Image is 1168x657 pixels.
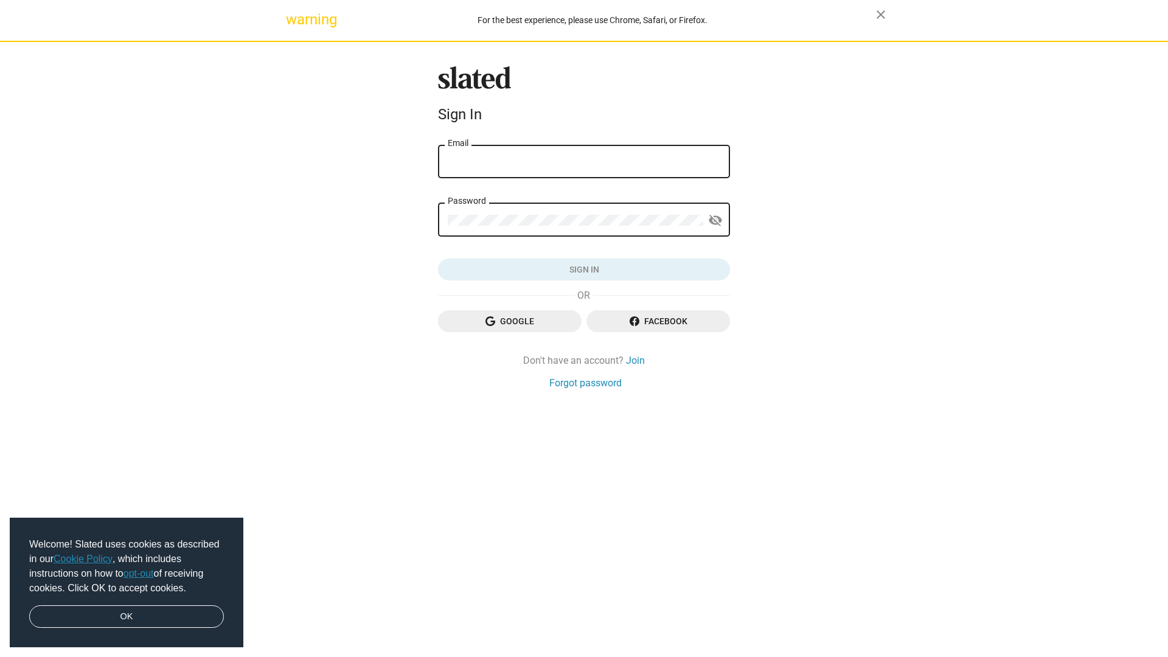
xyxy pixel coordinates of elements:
a: opt-out [123,568,154,579]
mat-icon: close [874,7,888,22]
span: Google [448,310,572,332]
div: cookieconsent [10,518,243,648]
a: Cookie Policy [54,554,113,564]
span: Facebook [596,310,720,332]
button: Show password [703,209,728,233]
div: Sign In [438,106,730,123]
span: Welcome! Slated uses cookies as described in our , which includes instructions on how to of recei... [29,537,224,596]
mat-icon: warning [286,12,301,27]
div: For the best experience, please use Chrome, Safari, or Firefox. [309,12,876,29]
sl-branding: Sign In [438,66,730,128]
mat-icon: visibility_off [708,211,723,230]
button: Google [438,310,582,332]
button: Facebook [586,310,730,332]
div: Don't have an account? [438,354,730,367]
a: dismiss cookie message [29,605,224,628]
a: Join [626,354,645,367]
a: Forgot password [549,377,622,389]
